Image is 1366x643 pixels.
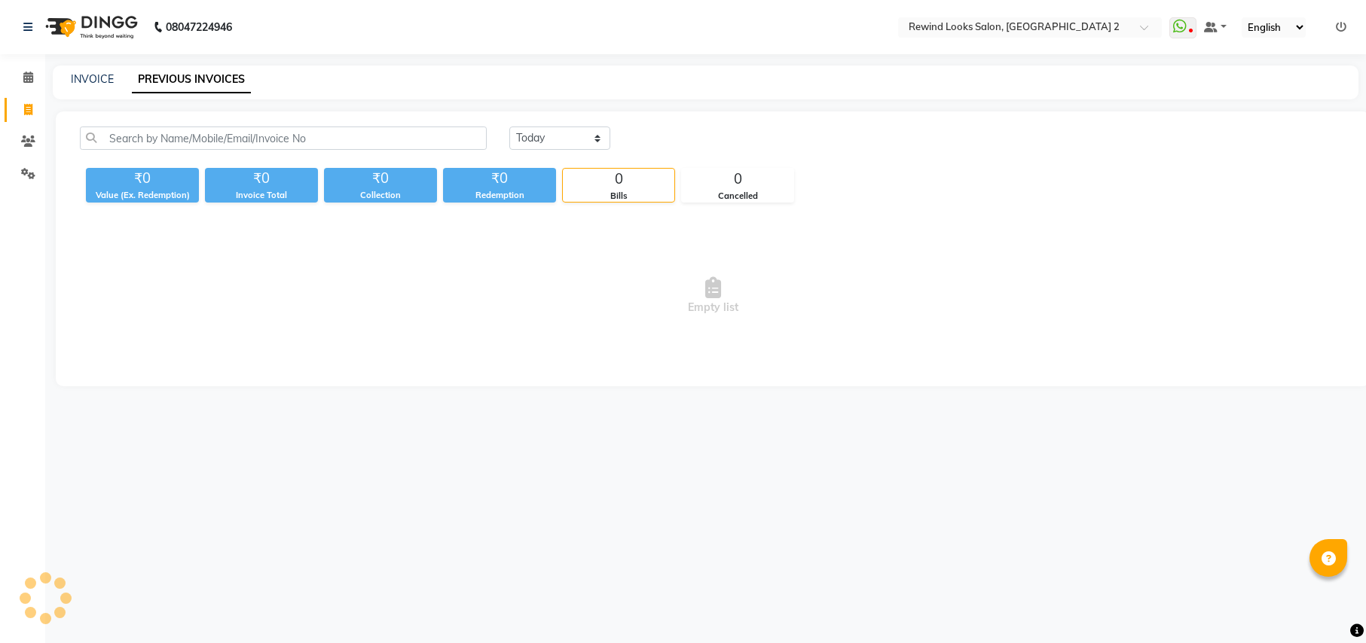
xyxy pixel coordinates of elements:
[563,190,674,203] div: Bills
[132,66,251,93] a: PREVIOUS INVOICES
[71,72,114,86] a: INVOICE
[38,6,142,48] img: logo
[80,126,487,150] input: Search by Name/Mobile/Email/Invoice No
[1303,583,1351,628] iframe: chat widget
[80,221,1346,371] span: Empty list
[86,189,199,202] div: Value (Ex. Redemption)
[682,169,793,190] div: 0
[324,168,437,189] div: ₹0
[86,168,199,189] div: ₹0
[205,189,318,202] div: Invoice Total
[205,168,318,189] div: ₹0
[682,190,793,203] div: Cancelled
[443,168,556,189] div: ₹0
[563,169,674,190] div: 0
[166,6,232,48] b: 08047224946
[324,189,437,202] div: Collection
[443,189,556,202] div: Redemption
